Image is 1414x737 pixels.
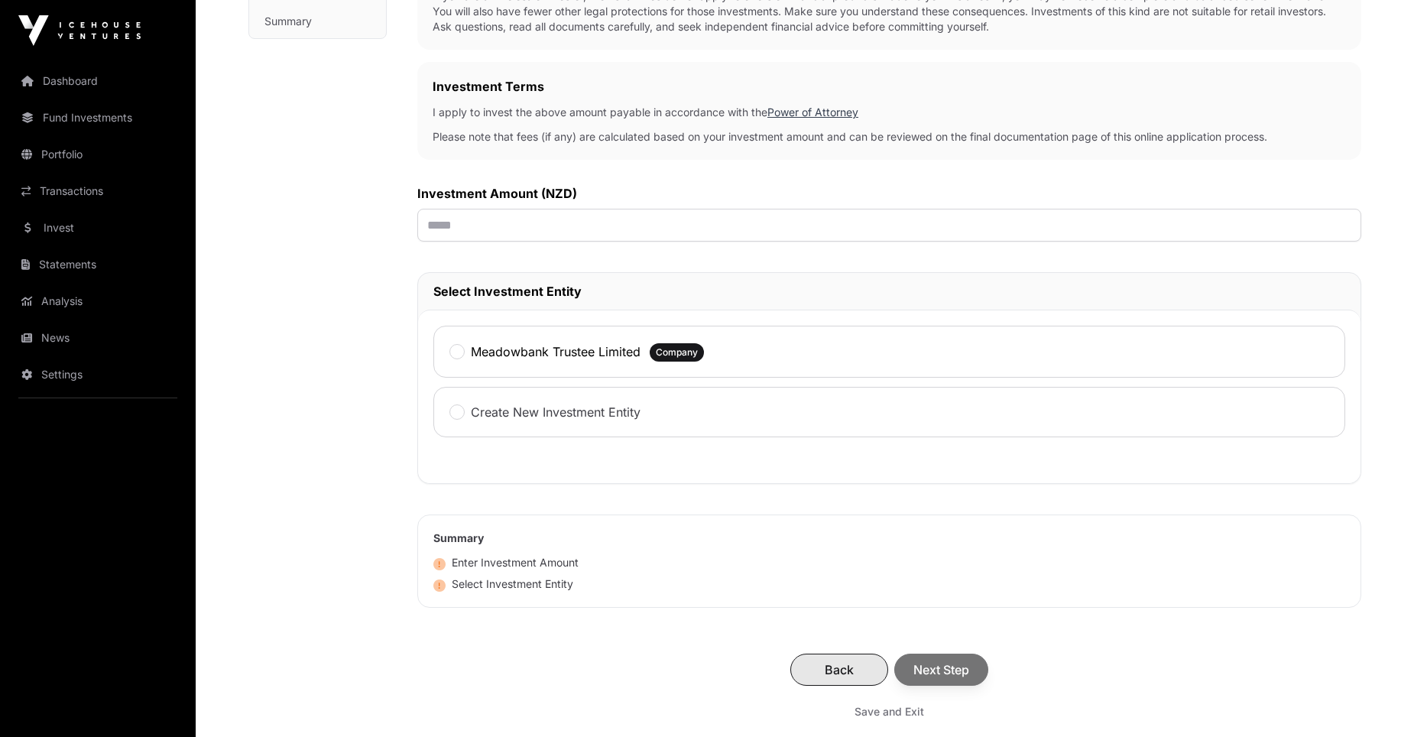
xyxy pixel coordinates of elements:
a: Power of Attorney [767,106,858,119]
button: Save and Exit [836,698,942,726]
a: Fund Investments [12,101,183,135]
img: Icehouse Ventures Logo [18,15,141,46]
p: Please note that fees (if any) are calculated based on your investment amount and can be reviewed... [433,129,1346,144]
div: Select Investment Entity [433,576,573,592]
div: Enter Investment Amount [433,555,579,570]
h2: Summary [433,531,1345,546]
p: I apply to invest the above amount payable in accordance with the [433,105,1346,120]
a: Analysis [12,284,183,318]
span: Back [809,661,869,679]
h2: Select Investment Entity [433,282,1345,300]
span: Company [656,346,698,359]
a: Portfolio [12,138,183,171]
a: News [12,321,183,355]
a: Transactions [12,174,183,208]
a: Invest [12,211,183,245]
a: Dashboard [12,64,183,98]
button: Back [790,654,888,686]
a: Settings [12,358,183,391]
h2: Investment Terms [433,77,1346,96]
label: Investment Amount (NZD) [417,184,1361,203]
label: Meadowbank Trustee Limited [471,343,641,361]
a: Statements [12,248,183,281]
label: Create New Investment Entity [471,403,641,421]
span: Save and Exit [855,704,924,719]
iframe: Chat Widget [1338,664,1414,737]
